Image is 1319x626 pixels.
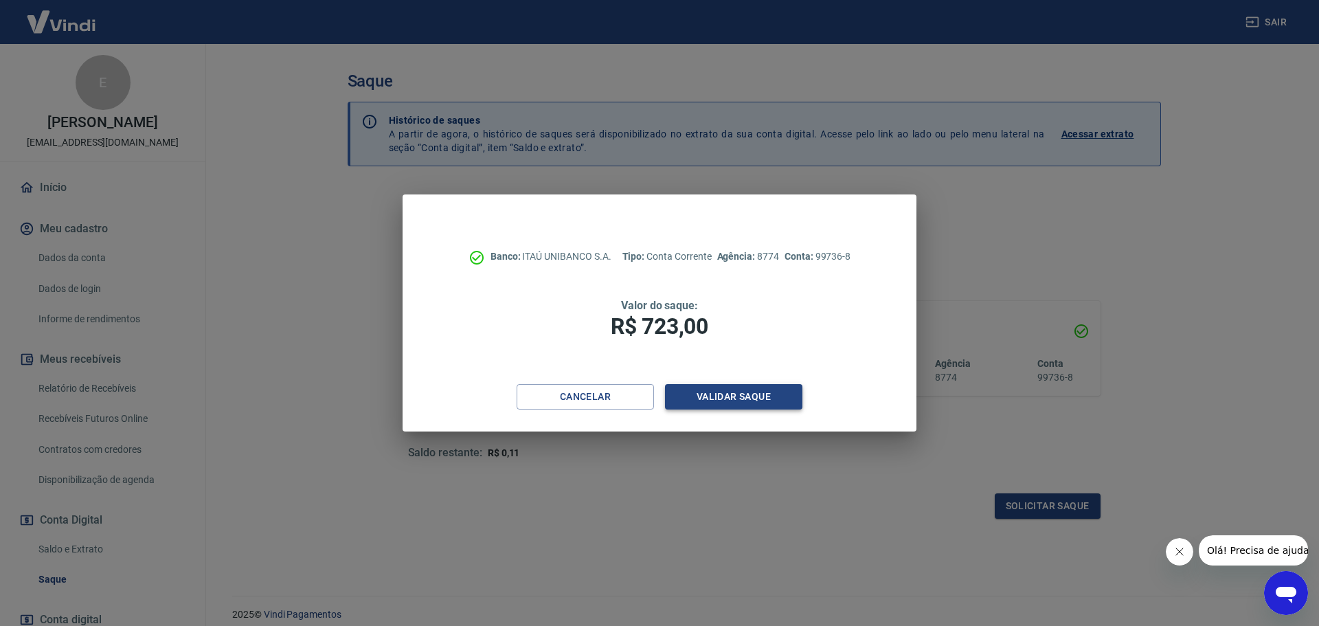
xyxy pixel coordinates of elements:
[8,10,115,21] span: Olá! Precisa de ajuda?
[1166,538,1193,566] iframe: Fechar mensagem
[785,249,850,264] p: 99736-8
[785,251,815,262] span: Conta:
[491,251,523,262] span: Banco:
[717,251,758,262] span: Agência:
[1199,535,1308,566] iframe: Mensagem da empresa
[622,249,712,264] p: Conta Corrente
[517,384,654,410] button: Cancelar
[611,313,708,339] span: R$ 723,00
[621,299,698,312] span: Valor do saque:
[717,249,779,264] p: 8774
[665,384,802,410] button: Validar saque
[491,249,611,264] p: ITAÚ UNIBANCO S.A.
[622,251,647,262] span: Tipo:
[1264,571,1308,615] iframe: Botão para abrir a janela de mensagens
